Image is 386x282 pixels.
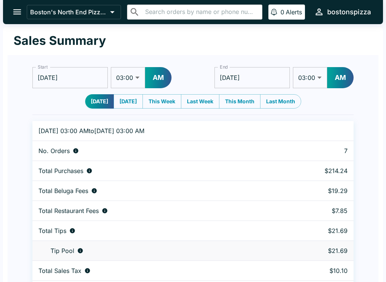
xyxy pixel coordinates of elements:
[181,94,219,109] button: Last Week
[113,94,143,109] button: [DATE]
[38,207,99,215] p: Total Restaurant Fees
[286,167,348,175] p: $214.24
[38,127,274,135] p: [DATE] 03:00 AM to [DATE] 03:00 AM
[38,187,274,195] div: Fees paid by diners to Beluga
[214,67,290,88] input: Choose date, selected date is Oct 1, 2025
[260,94,301,109] button: Last Month
[38,207,274,215] div: Fees paid by diners to restaurant
[286,8,302,16] p: Alerts
[219,94,260,109] button: This Month
[143,7,259,17] input: Search orders by name or phone number
[286,267,348,274] p: $10.10
[38,147,274,155] div: Number of orders placed
[8,2,27,21] button: open drawer
[32,67,108,88] input: Choose date, selected date is Sep 30, 2025
[327,8,371,17] div: bostonspizza
[38,267,274,274] div: Sales tax paid by diners
[286,187,348,195] p: $19.29
[286,147,348,155] p: 7
[85,94,114,109] button: [DATE]
[286,227,348,234] p: $21.69
[27,5,121,19] button: Boston's North End Pizza Bakery
[311,4,374,20] button: bostonspizza
[38,64,47,70] label: Start
[38,187,88,195] p: Total Beluga Fees
[38,227,66,234] p: Total Tips
[38,167,83,175] p: Total Purchases
[38,247,274,254] div: Tips unclaimed by a waiter
[220,64,228,70] label: End
[38,147,70,155] p: No. Orders
[286,207,348,215] p: $7.85
[145,67,172,88] button: AM
[327,67,354,88] button: AM
[142,94,181,109] button: This Week
[286,247,348,254] p: $21.69
[280,8,284,16] p: 0
[38,167,274,175] div: Aggregate order subtotals
[38,267,81,274] p: Total Sales Tax
[14,33,106,48] h1: Sales Summary
[51,247,74,254] p: Tip Pool
[38,227,274,234] div: Combined individual and pooled tips
[30,8,107,16] p: Boston's North End Pizza Bakery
